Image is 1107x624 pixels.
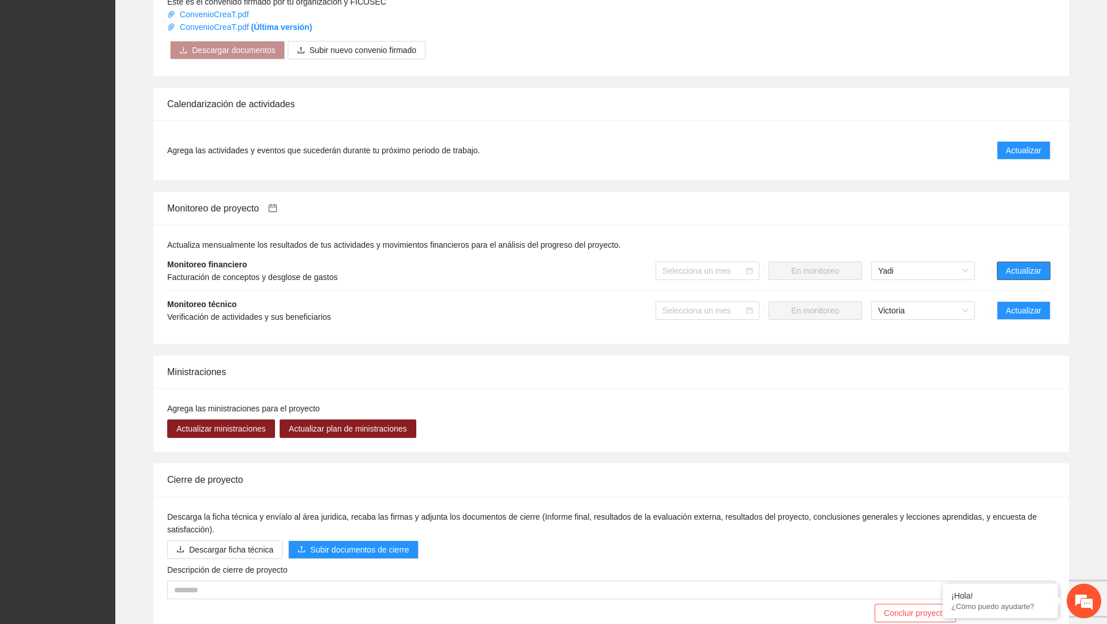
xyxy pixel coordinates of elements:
[167,300,237,309] strong: Monitoreo técnico
[167,273,338,282] span: Facturación de conceptos y desglose de gastos
[167,463,1055,496] div: Cierre de proyecto
[67,154,159,270] span: Estamos en línea.
[60,59,194,74] div: Chatee con nosotros ahora
[167,540,283,559] button: downloadDescargar ficha técnica
[310,543,409,556] span: Subir documentos de cierre
[1006,144,1041,157] span: Actualizar
[997,141,1050,160] button: Actualizar
[746,307,753,314] span: calendar
[878,302,968,319] span: Victoria
[878,262,968,279] span: Yadi
[288,545,418,554] span: uploadSubir documentos de cierre
[189,543,273,556] span: Descargar ficha técnica
[251,22,312,32] strong: (Última versión)
[297,46,305,55] span: upload
[884,607,947,619] span: Concluir proyecto
[298,545,306,554] span: upload
[1006,304,1041,317] span: Actualizar
[268,203,277,213] span: calendar
[289,422,407,435] span: Actualizar plan de ministraciones
[170,41,285,59] button: downloadDescargar documentos
[167,419,275,438] button: Actualizar ministraciones
[167,424,275,433] a: Actualizar ministraciones
[167,260,247,269] strong: Monitoreo financiero
[167,545,283,554] a: downloadDescargar ficha técnica
[746,267,753,274] span: calendar
[259,203,277,213] a: calendar
[167,10,175,18] span: paper-clip
[310,44,416,56] span: Subir nuevo convenio firmado
[167,10,251,19] a: ConvenioCreaT.pdf
[167,192,1055,225] div: Monitoreo de proyecto
[167,144,480,157] span: Agrega las actividades y eventos que sucederán durante tu próximo periodo de trabajo.
[280,419,416,438] button: Actualizar plan de ministraciones
[288,540,418,559] button: uploadSubir documentos de cierre
[167,312,331,322] span: Verificación de actividades y sus beneficiarios
[951,602,1049,611] p: ¿Cómo puedo ayudarte?
[167,356,1055,388] div: Ministraciones
[1006,264,1041,277] span: Actualizar
[167,22,312,32] a: ConvenioCreaT.pdf
[997,262,1050,280] button: Actualizar
[167,512,1037,534] span: Descarga la ficha técnica y envíalo al área juridica, recaba las firmas y adjunta los documentos ...
[167,564,288,576] label: Descripción de cierre de proyecto
[176,422,266,435] span: Actualizar ministraciones
[176,545,184,554] span: download
[280,424,416,433] a: Actualizar plan de ministraciones
[951,591,1049,600] div: ¡Hola!
[167,240,621,249] span: Actualiza mensualmente los resultados de tus actividades y movimientos financieros para el anális...
[6,315,220,355] textarea: Escriba su mensaje y pulse “Intro”
[167,581,1055,599] textarea: Descripción de cierre de proyecto
[167,88,1055,120] div: Calendarización de actividades
[288,41,426,59] button: uploadSubir nuevo convenio firmado
[192,44,276,56] span: Descargar documentos
[997,301,1050,320] button: Actualizar
[875,604,956,622] button: Concluir proyecto
[167,23,175,31] span: paper-clip
[288,46,426,55] span: uploadSubir nuevo convenio firmado
[179,46,187,55] span: download
[189,6,217,33] div: Minimizar ventana de chat en vivo
[167,404,320,413] span: Agrega las ministraciones para el proyecto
